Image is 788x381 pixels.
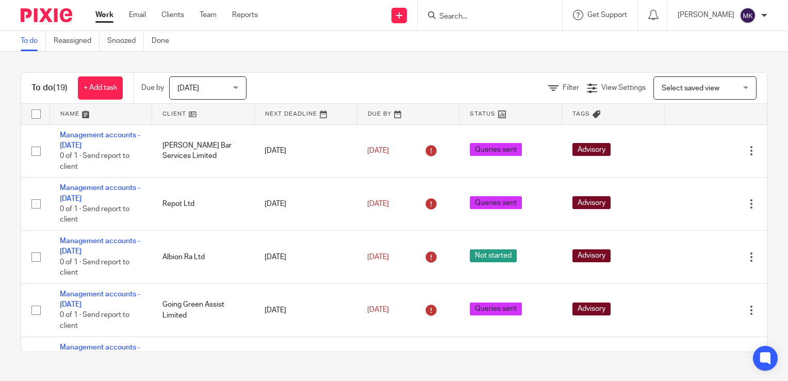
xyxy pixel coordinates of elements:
[60,291,140,308] a: Management accounts - [DATE]
[60,132,140,149] a: Management accounts - [DATE]
[572,143,611,156] span: Advisory
[563,84,579,91] span: Filter
[60,312,129,330] span: 0 of 1 · Send report to client
[152,231,255,284] td: Albion Ra Ltd
[470,196,522,209] span: Queries sent
[60,259,129,277] span: 0 of 1 · Send report to client
[438,12,531,22] input: Search
[152,283,255,337] td: Going Green Assist Limited
[232,10,258,20] a: Reports
[60,152,129,170] span: 0 of 1 · Send report to client
[367,307,389,314] span: [DATE]
[572,303,611,315] span: Advisory
[367,200,389,208] span: [DATE]
[572,196,611,209] span: Advisory
[601,84,646,91] span: View Settings
[60,205,129,224] span: 0 of 1 · Send report to client
[54,31,100,51] a: Reassigned
[141,83,164,93] p: Due by
[60,237,140,255] a: Management accounts - [DATE]
[177,85,199,92] span: [DATE]
[572,111,590,117] span: Tags
[107,31,144,51] a: Snoozed
[470,143,522,156] span: Queries sent
[200,10,217,20] a: Team
[152,124,255,178] td: [PERSON_NAME] Bar Services Limited
[152,178,255,231] td: Repot Ltd
[129,10,146,20] a: Email
[53,84,68,92] span: (19)
[254,231,357,284] td: [DATE]
[254,178,357,231] td: [DATE]
[78,76,123,100] a: + Add task
[470,249,517,262] span: Not started
[587,11,627,19] span: Get Support
[152,31,177,51] a: Done
[21,8,72,22] img: Pixie
[470,303,522,315] span: Queries sent
[367,147,389,154] span: [DATE]
[572,249,611,262] span: Advisory
[60,184,140,202] a: Management accounts - [DATE]
[60,344,140,361] a: Management accounts - [DATE]
[254,283,357,337] td: [DATE]
[161,10,184,20] a: Clients
[367,253,389,261] span: [DATE]
[254,124,357,178] td: [DATE]
[678,10,734,20] p: [PERSON_NAME]
[95,10,113,20] a: Work
[740,7,756,24] img: svg%3E
[662,85,719,92] span: Select saved view
[31,83,68,93] h1: To do
[21,31,46,51] a: To do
